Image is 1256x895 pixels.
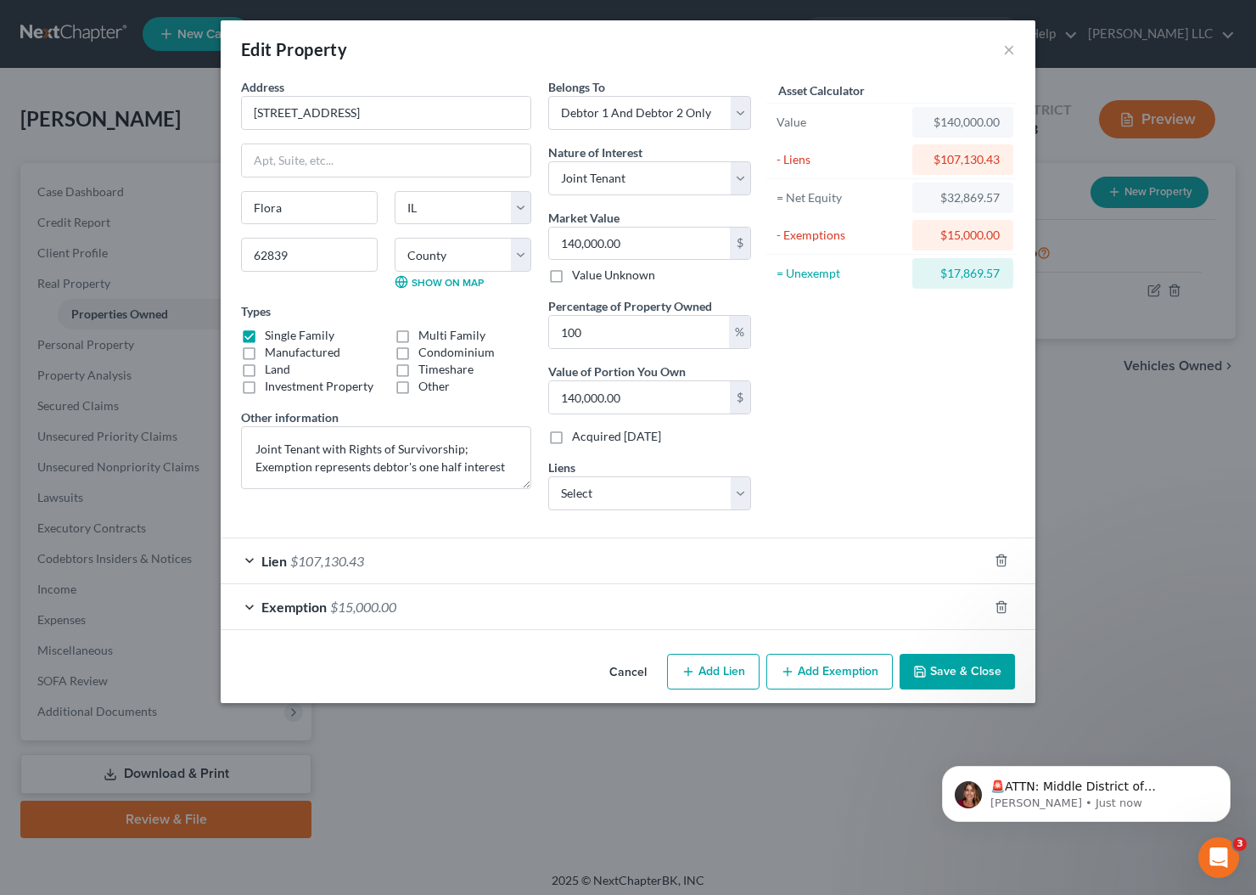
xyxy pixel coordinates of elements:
label: Investment Property [265,378,373,395]
div: $17,869.57 [926,265,1000,282]
button: Add Exemption [766,654,893,690]
label: Multi Family [418,327,485,344]
input: 0.00 [549,228,730,260]
label: Manufactured [265,344,340,361]
button: × [1003,39,1015,59]
span: Address [241,80,284,94]
a: Show on Map [395,275,484,289]
div: $ [730,381,750,414]
span: $15,000.00 [330,599,396,615]
button: Add Lien [667,654,760,690]
input: Apt, Suite, etc... [242,144,530,177]
label: Acquired [DATE] [572,428,661,445]
input: Enter city... [242,192,377,224]
label: Asset Calculator [778,82,865,99]
input: Enter zip... [241,238,378,272]
label: Single Family [265,327,334,344]
div: - Liens [777,151,905,168]
div: = Net Equity [777,189,905,206]
label: Timeshare [418,361,474,378]
input: Enter address... [242,97,530,129]
label: Market Value [548,209,620,227]
button: Cancel [596,656,660,690]
div: % [729,316,750,348]
div: - Exemptions [777,227,905,244]
span: Belongs To [548,80,605,94]
label: Types [241,302,271,320]
div: = Unexempt [777,265,905,282]
label: Percentage of Property Owned [548,297,712,315]
div: $107,130.43 [926,151,1000,168]
span: Lien [261,553,287,569]
label: Value Unknown [572,267,655,284]
label: Nature of Interest [548,144,642,161]
label: Land [265,361,290,378]
button: Save & Close [900,654,1015,690]
span: 3 [1233,837,1247,851]
div: $32,869.57 [926,189,1000,206]
label: Other [418,378,450,395]
span: $107,130.43 [290,553,364,569]
label: Value of Portion You Own [548,363,686,380]
label: Other information [241,408,339,426]
label: Liens [548,459,575,476]
div: $140,000.00 [926,114,1000,131]
input: 0.00 [549,316,729,348]
label: Condominium [418,344,495,361]
div: $15,000.00 [926,227,1000,244]
div: Value [777,114,905,131]
iframe: Intercom notifications message [917,730,1256,849]
iframe: Intercom live chat [1198,837,1239,878]
span: Exemption [261,599,327,615]
div: Edit Property [241,37,347,61]
div: $ [730,228,750,260]
input: 0.00 [549,381,730,414]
